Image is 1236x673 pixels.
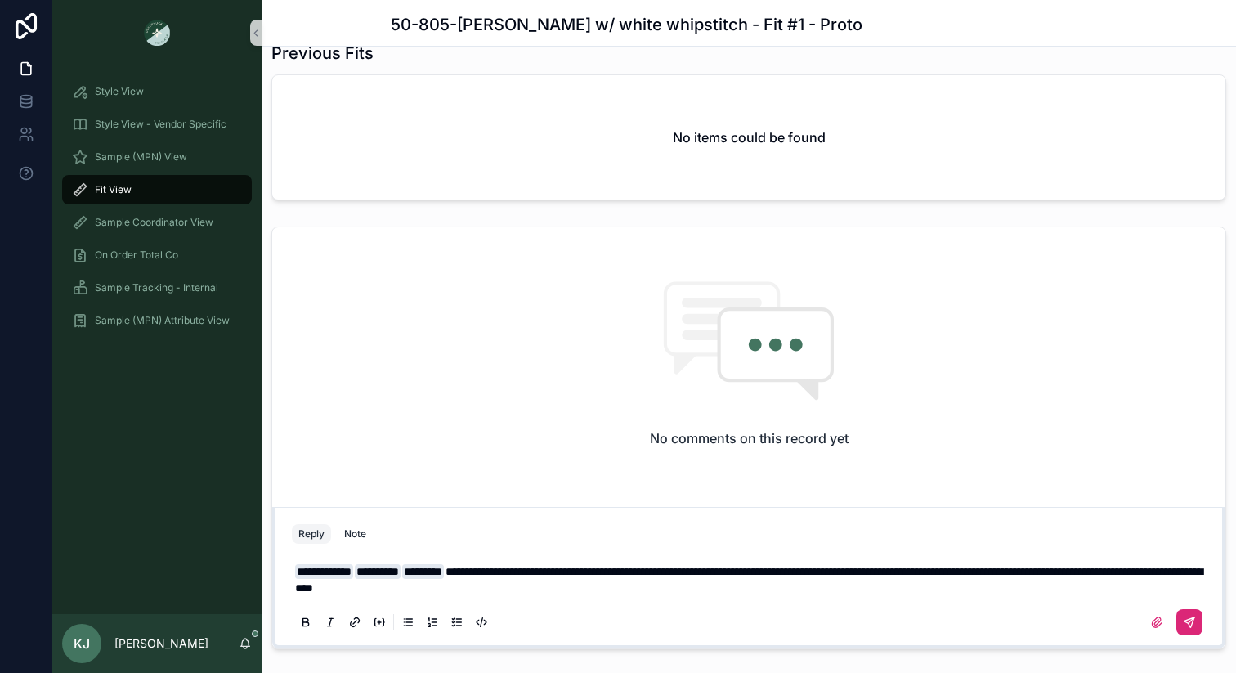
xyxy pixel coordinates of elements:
div: scrollable content [52,65,262,357]
a: Sample Tracking - Internal [62,273,252,303]
img: App logo [144,20,170,46]
a: Fit View [62,175,252,204]
button: Note [338,524,373,544]
span: Style View [95,85,144,98]
h2: No comments on this record yet [650,428,849,448]
span: Sample Tracking - Internal [95,281,218,294]
span: Sample Coordinator View [95,216,213,229]
span: Style View - Vendor Specific [95,118,226,131]
a: Sample (MPN) Attribute View [62,306,252,335]
a: On Order Total Co [62,240,252,270]
span: Sample (MPN) View [95,150,187,164]
span: Sample (MPN) Attribute View [95,314,230,327]
a: Sample Coordinator View [62,208,252,237]
p: [PERSON_NAME] [114,635,208,652]
a: Style View [62,77,252,106]
h1: Previous Fits [271,42,374,65]
h2: No items could be found [673,128,826,147]
button: Reply [292,524,331,544]
span: Fit View [95,183,132,196]
a: Style View - Vendor Specific [62,110,252,139]
div: Note [344,527,366,541]
span: KJ [74,634,90,653]
span: On Order Total Co [95,249,178,262]
a: Sample (MPN) View [62,142,252,172]
h1: 50-805-[PERSON_NAME] w/ white whipstitch - Fit #1 - Proto [391,13,862,36]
